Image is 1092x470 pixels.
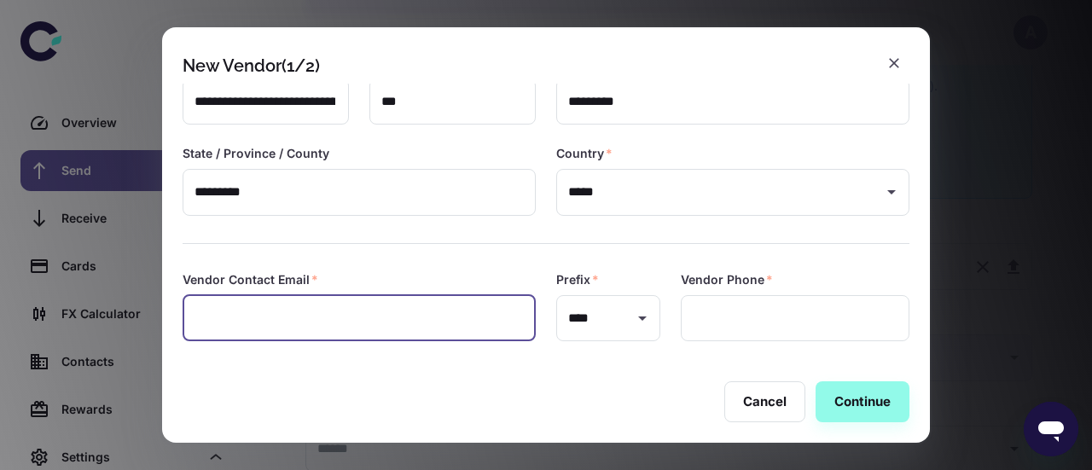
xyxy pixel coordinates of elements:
iframe: Button to launch messaging window [1024,402,1078,456]
label: Country [556,145,613,162]
div: New Vendor (1/2) [183,55,320,76]
label: Prefix [556,271,599,288]
button: Open [630,306,654,330]
button: Continue [816,381,909,422]
label: Vendor Contact Email [183,271,318,288]
button: Open [880,180,903,204]
label: State / Province / County [183,145,329,162]
button: Cancel [724,381,805,422]
label: Vendor Phone [681,271,773,288]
